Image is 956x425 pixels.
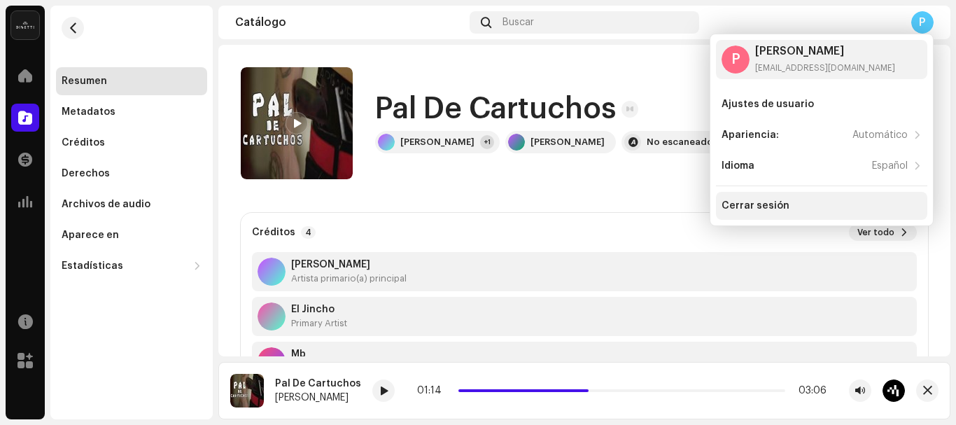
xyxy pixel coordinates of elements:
div: 03:06 [791,385,827,396]
button: Ver todo [849,224,917,241]
div: P [911,11,934,34]
strong: Pablo piddy [291,259,407,270]
div: [PERSON_NAME] [275,392,361,403]
div: Ajustes de usuario [722,99,814,110]
div: Apariencia: [722,130,779,141]
div: Estadísticas [62,260,123,272]
div: +1 [480,135,494,149]
img: b11a9e4b-e7b4-4bbe-8be5-21523a1ae9e8 [230,374,264,407]
div: [PERSON_NAME] [400,137,475,148]
div: Catálogo [235,17,464,28]
div: Español [872,160,908,172]
span: Ver todo [857,227,894,238]
div: Aparece en [62,230,119,241]
re-m-nav-item: Ajustes de usuario [716,90,927,118]
div: Artista primario(a) principal [291,273,407,284]
img: 02a7c2d3-3c89-4098-b12f-2ff2945c95ee [11,11,39,39]
div: Archivos de audio [62,199,150,210]
re-m-nav-item: Aparece en [56,221,207,249]
div: Automático [852,130,908,141]
re-m-nav-item: Idioma [716,152,927,180]
div: Idioma [722,160,754,172]
strong: Mb [291,349,331,360]
re-m-nav-item: Metadatos [56,98,207,126]
strong: Créditos [252,227,295,238]
re-m-nav-item: Apariencia: [716,121,927,149]
div: [EMAIL_ADDRESS][DOMAIN_NAME] [755,62,895,74]
re-m-nav-item: Derechos [56,160,207,188]
span: Buscar [502,17,534,28]
div: P [722,46,750,74]
div: Créditos [62,137,105,148]
div: Derechos [62,168,110,179]
re-m-nav-item: Cerrar sesión [716,192,927,220]
div: Metadatos [62,106,115,118]
div: [PERSON_NAME] [755,46,895,57]
re-m-nav-dropdown: Estadísticas [56,252,207,280]
re-m-nav-item: Créditos [56,129,207,157]
strong: El Jincho [291,304,347,315]
div: No escaneado [647,137,713,148]
p-badge: 4 [301,226,316,239]
div: Resumen [62,76,107,87]
div: 01:14 [417,385,453,396]
div: Cerrar sesión [722,200,789,211]
div: Pal De Cartuchos [275,378,361,389]
img: b11a9e4b-e7b4-4bbe-8be5-21523a1ae9e8 [241,67,353,179]
re-m-nav-item: Archivos de audio [56,190,207,218]
re-m-nav-item: Resumen [56,67,207,95]
div: Primary Artist [291,318,347,329]
h1: Pal De Cartuchos [375,93,616,125]
div: [PERSON_NAME] [530,137,605,148]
